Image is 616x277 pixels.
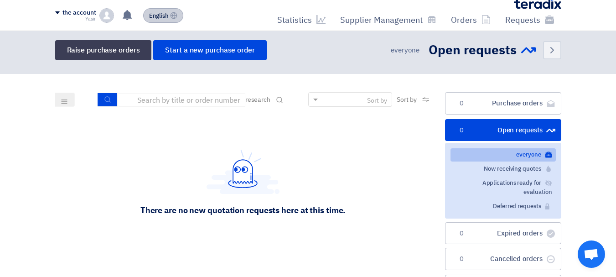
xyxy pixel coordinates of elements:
font: Deferred requests [493,202,541,210]
font: Supplier Management [340,14,423,26]
font: Yasir [85,15,96,23]
font: Now receiving quotes [484,164,541,173]
font: Orders [451,14,477,26]
font: the account [62,8,96,17]
font: Sort by [367,96,387,105]
a: Requests [498,9,561,31]
font: Raise purchase orders [67,45,140,56]
font: English [149,11,168,20]
font: Requests [505,14,540,26]
font: There are no new quotation requests here at this time. [140,204,346,216]
font: 0 [460,127,464,134]
a: Purchase orders0 [445,92,561,115]
a: Open requests0 [445,119,561,141]
font: Start a new purchase order [165,45,254,56]
font: Sort by [397,95,416,105]
font: Applications ready for evaluation [482,178,552,197]
font: Statistics [277,14,312,26]
button: English [143,8,183,23]
a: Expired orders0 [445,222,561,245]
div: Open chat [578,240,605,268]
input: Search by title or order number [118,93,245,107]
img: Hello [207,150,280,194]
img: profile_test.png [99,8,114,23]
a: Statistics [270,9,333,31]
font: Open requests [429,41,517,60]
a: Orders [444,9,498,31]
font: 0 [460,100,464,107]
font: 0 [460,230,464,237]
a: Cancelled orders0 [445,248,561,270]
font: Open requests [497,125,543,135]
font: research [245,95,270,105]
font: Expired orders [497,228,543,238]
font: 0 [460,256,464,262]
a: Raise purchase orders [55,40,152,60]
a: Supplier Management [333,9,444,31]
font: everyone [516,150,541,159]
font: everyone [391,45,419,55]
font: Cancelled orders [490,254,542,264]
font: Purchase orders [492,98,543,108]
